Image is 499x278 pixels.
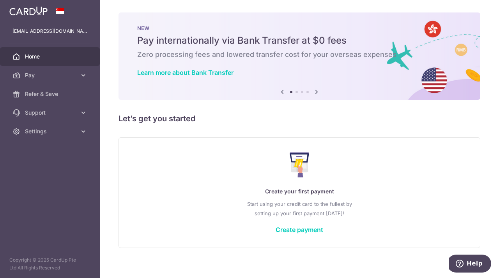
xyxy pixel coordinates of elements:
span: Pay [25,71,76,79]
img: Bank transfer banner [119,12,480,100]
p: [EMAIL_ADDRESS][DOMAIN_NAME] [12,27,87,35]
p: Start using your credit card to the fullest by setting up your first payment [DATE]! [134,199,464,218]
h6: Zero processing fees and lowered transfer cost for your overseas expenses [137,50,462,59]
iframe: Opens a widget where you can find more information [449,255,491,274]
a: Learn more about Bank Transfer [137,69,234,76]
span: Refer & Save [25,90,76,98]
span: Settings [25,127,76,135]
h5: Let’s get you started [119,112,480,125]
p: Create your first payment [134,187,464,196]
img: Make Payment [290,152,310,177]
p: NEW [137,25,462,31]
h5: Pay internationally via Bank Transfer at $0 fees [137,34,462,47]
span: Support [25,109,76,117]
a: Create payment [276,226,323,234]
img: CardUp [9,6,48,16]
span: Home [25,53,76,60]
